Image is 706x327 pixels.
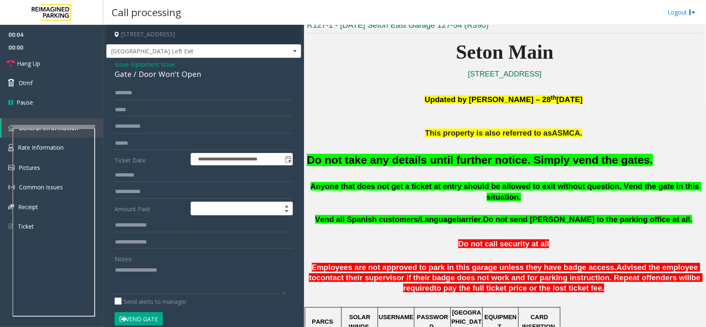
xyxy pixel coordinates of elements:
h3: R127-1 - [DATE] Seton East Garage 127-54 (R390) [307,20,703,33]
img: 'icon' [8,184,15,191]
button: Vend Gate [115,312,163,326]
a: Logout [668,8,696,17]
span: This property is also referred to as [425,129,552,137]
div: Gate / Door Won't Open [115,69,293,80]
span: Dtmf [19,79,33,87]
span: [GEOGRAPHIC_DATA] Left Exit [107,45,262,58]
span: contact their supervisor if their badge does not work and for parking instruction. Repeat offende... [316,273,692,282]
a: [STREET_ADDRESS] [468,70,542,78]
label: Amount Paid: [112,202,189,216]
span: Advised the employee to [309,263,700,282]
h4: [STREET_ADDRESS] [106,25,301,44]
span: Employees are not approved to park in this garage unless they have badge access. [312,263,617,272]
span: PARCS [312,318,333,325]
label: Notes: [115,252,132,263]
span: Vend all Spanish customers/Language [315,215,457,224]
span: Seton Main [456,41,554,63]
span: Pause [17,98,33,107]
img: 'icon' [8,125,14,131]
img: logout [689,8,696,17]
span: General Information [19,124,79,132]
span: Hang Up [17,59,40,68]
span: USERNAME [379,314,414,320]
span: ASMCA. [552,129,583,137]
span: Issue [115,60,129,69]
label: Send alerts to manager [115,297,187,306]
img: 'icon' [8,165,14,170]
span: Equipment Issue [131,60,175,69]
span: barrier. [457,215,483,224]
span: Updated by [PERSON_NAME] – 28 [425,95,551,104]
h3: Call processing [108,2,185,22]
span: Increase value [281,202,292,209]
span: Toggle popup [283,153,292,165]
span: - [129,60,175,68]
span: th [551,94,557,101]
a: General Information [2,118,103,138]
img: 'icon' [8,144,14,151]
span: Do not send [PERSON_NAME] to the parking office at all. [483,215,692,224]
font: Do not take any details until further notice. Simply vend the gates. [307,154,653,166]
img: 'icon' [8,223,14,230]
img: 'icon' [8,204,14,210]
span: Decrease value [281,209,292,215]
span: Do not call security at all [458,239,549,248]
span: to pay the full ticket price or the lost ticket fee. [434,284,605,292]
label: Ticket Date: [112,153,189,165]
span: [DATE] [557,95,583,104]
span: Anyone that does not get a ticket at entry should be allowed to exit without question. Vend the g... [311,182,701,202]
